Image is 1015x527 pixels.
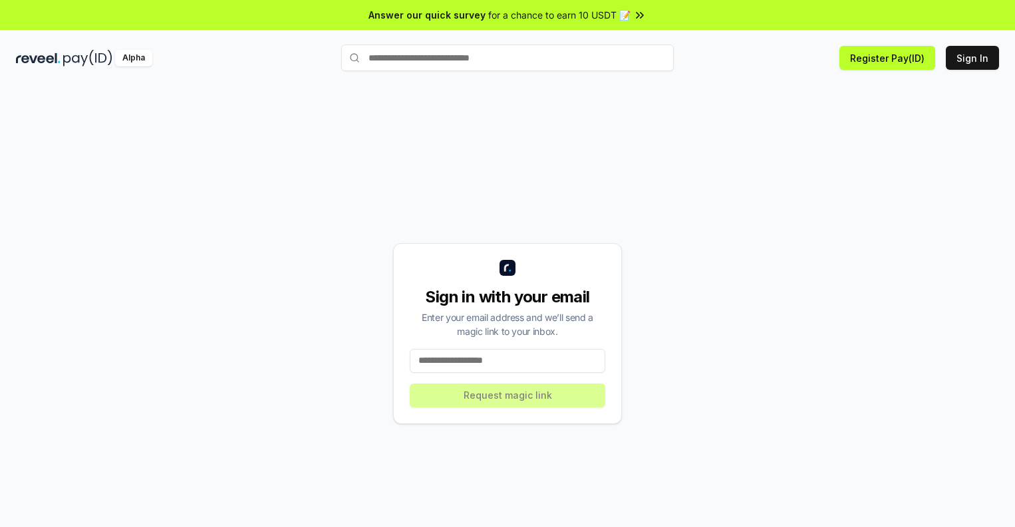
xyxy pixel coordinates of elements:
div: Sign in with your email [410,286,605,308]
button: Sign In [946,46,999,70]
button: Register Pay(ID) [839,46,935,70]
div: Alpha [115,50,152,66]
img: logo_small [500,260,515,276]
img: pay_id [63,50,112,66]
img: reveel_dark [16,50,61,66]
div: Enter your email address and we’ll send a magic link to your inbox. [410,310,605,338]
span: for a chance to earn 10 USDT 📝 [488,8,631,22]
span: Answer our quick survey [368,8,486,22]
